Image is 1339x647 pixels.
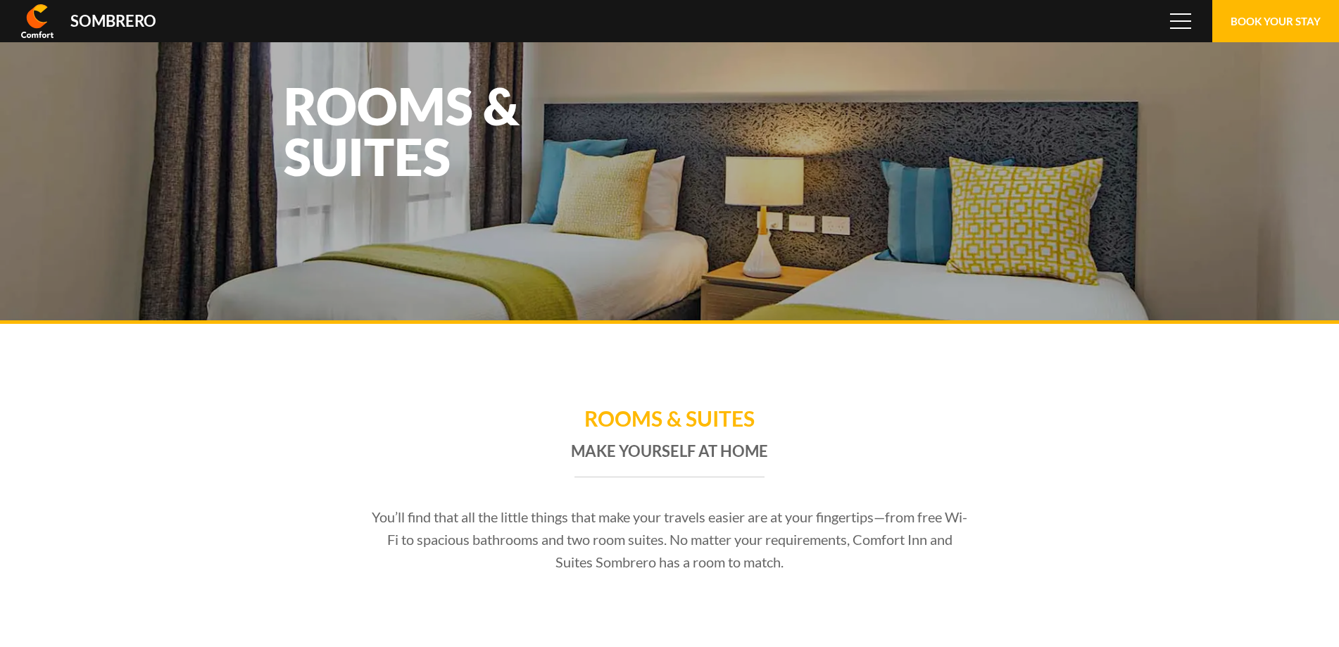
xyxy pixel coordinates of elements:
img: Comfort Inn & Suites Sombrero [21,4,54,38]
h2: Make yourself at home [339,439,1000,477]
p: You’ll find that all the little things that make your travels easier are at your fingertips—from ... [372,505,967,573]
h1: Rooms & Suites [339,404,1000,439]
span: Menu [1170,13,1191,29]
h1: Rooms & Suites [284,80,671,182]
div: Sombrero [70,13,156,29]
